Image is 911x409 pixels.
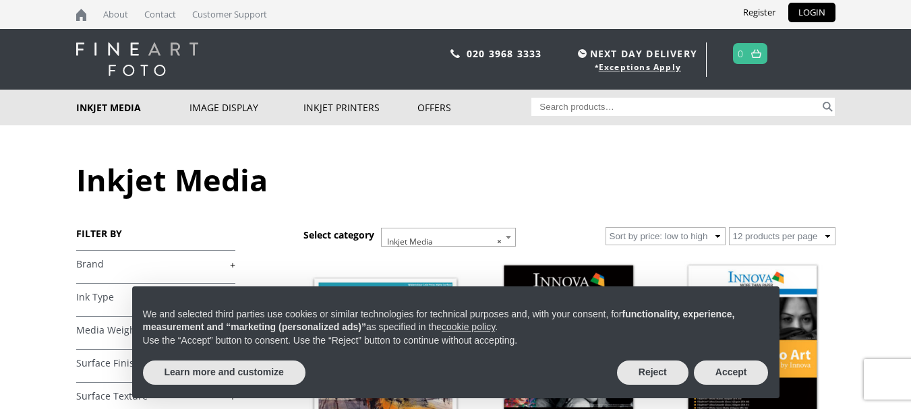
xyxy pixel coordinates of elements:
h4: Surface Texture [76,382,235,409]
span: Inkjet Media [382,228,515,255]
button: Search [820,98,835,116]
p: We and selected third parties use cookies or similar technologies for technical purposes and, wit... [143,308,769,334]
a: LOGIN [788,3,835,22]
a: Inkjet Media [76,90,190,125]
span: Inkjet Media [381,228,516,247]
a: + [76,291,235,304]
h3: Select category [303,228,374,241]
h4: Brand [76,250,235,277]
span: × [497,232,502,251]
a: 0 [738,44,744,63]
button: Accept [694,360,769,385]
img: time.svg [578,49,587,58]
input: Search products… [531,98,820,116]
h4: Ink Type [76,283,235,310]
h3: FILTER BY [76,227,235,240]
a: + [76,390,235,403]
a: Register [733,3,786,22]
a: Inkjet Printers [303,90,417,125]
div: Notice [121,276,790,409]
button: Reject [617,360,688,385]
strong: functionality, experience, measurement and “marketing (personalized ads)” [143,309,735,333]
img: basket.svg [751,49,761,58]
button: Learn more and customize [143,360,305,385]
a: cookie policy [442,321,495,332]
p: Use the “Accept” button to consent. Use the “Reject” button to continue without accepting. [143,334,769,348]
select: Shop order [606,227,726,245]
a: 020 3968 3333 [467,47,542,60]
a: + [76,324,235,337]
img: logo-white.svg [76,42,198,76]
h1: Inkjet Media [76,159,835,200]
a: Exceptions Apply [599,61,681,73]
h4: Surface Finish [76,349,235,376]
a: + [76,357,235,370]
span: NEXT DAY DELIVERY [575,46,697,61]
a: Offers [417,90,531,125]
a: Image Display [189,90,303,125]
h4: Media Weight [76,316,235,343]
img: phone.svg [450,49,460,58]
a: + [76,258,235,271]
